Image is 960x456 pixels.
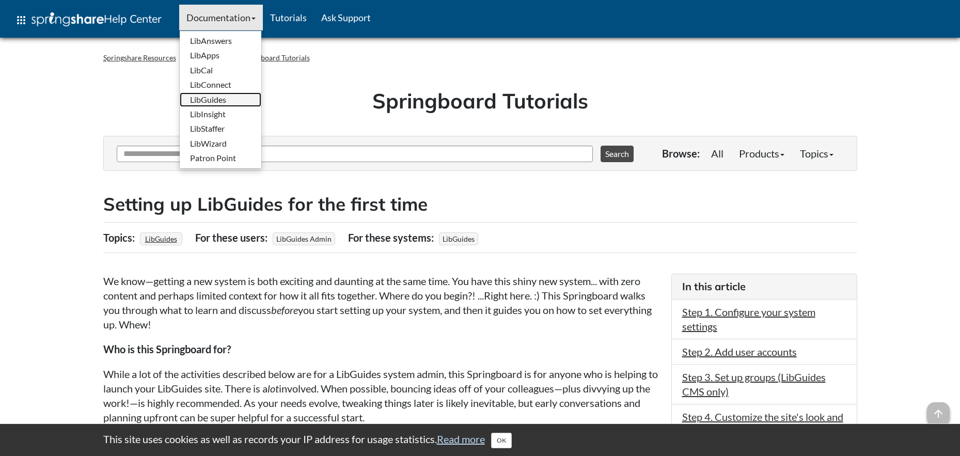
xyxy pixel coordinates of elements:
[682,279,846,294] h3: In this article
[927,403,950,416] a: arrow_upward
[103,274,661,332] p: We know—getting a new system is both exciting and daunting at the same time. You have this shiny ...
[491,433,512,448] button: Close
[180,107,261,121] a: LibInsight
[144,231,179,246] a: LibGuides
[180,136,261,151] a: LibWizard
[93,432,868,448] div: This site uses cookies as well as records your IP address for usage statistics.
[180,77,261,92] a: LibConnect
[179,5,263,30] a: Documentation
[195,228,270,247] div: For these users:
[682,306,815,333] a: Step 1. Configure your system settings
[314,5,378,30] a: Ask Support
[180,92,261,107] a: LibGuides
[927,402,950,425] span: arrow_upward
[180,48,261,62] a: LibApps
[103,343,231,355] strong: Who is this Springboard for?
[15,14,27,26] span: apps
[273,232,335,245] span: LibGuides Admin
[111,86,849,115] h1: Springboard Tutorials
[792,143,841,164] a: Topics
[180,34,261,48] a: LibAnswers
[731,143,792,164] a: Products
[682,345,797,358] a: Step 2. Add user accounts
[32,12,104,26] img: Springshare
[180,63,261,77] a: LibCal
[348,228,436,247] div: For these systems:
[439,232,478,245] span: LibGuides
[103,367,661,424] p: While a lot of the activities described below are for a LibGuides system admin, this Springboard ...
[263,5,314,30] a: Tutorials
[104,12,162,25] span: Help Center
[103,228,137,247] div: Topics:
[103,192,857,217] h2: Setting up LibGuides for the first time
[8,5,169,36] a: apps Help Center
[180,151,261,165] a: Patron Point
[271,304,298,316] em: before
[682,411,843,437] a: Step 4. Customize the site's look and feel
[437,433,485,445] a: Read more
[662,146,700,161] p: Browse:
[601,146,634,162] button: Search
[703,143,731,164] a: All
[267,382,279,395] em: lot
[682,371,826,398] a: Step 3. Set up groups (LibGuides CMS only)
[180,121,261,136] a: LibStaffer
[240,53,310,62] a: Springboard Tutorials
[103,53,176,62] a: Springshare Resources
